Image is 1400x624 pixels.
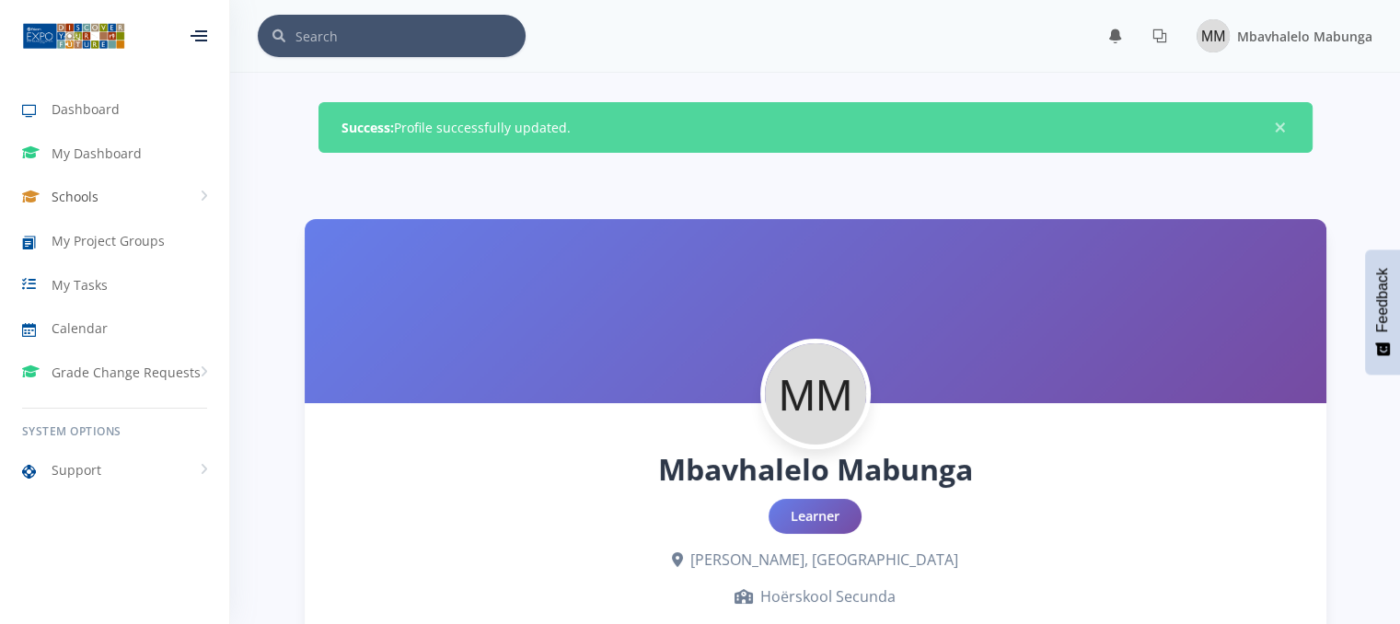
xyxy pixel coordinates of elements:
span: My Project Groups [52,231,165,250]
img: Profile Picture [765,343,866,445]
span: My Tasks [52,275,108,295]
span: My Dashboard [52,144,142,163]
div: [PERSON_NAME], [GEOGRAPHIC_DATA] [334,549,1297,571]
img: ... [22,21,125,51]
strong: Success: [341,119,394,136]
div: Hoërskool Secunda [334,585,1297,607]
span: Grade Change Requests [52,363,201,382]
div: Profile successfully updated. [318,102,1313,153]
h6: System Options [22,423,207,440]
div: Learner [769,499,862,534]
button: Close [1271,119,1290,137]
span: Calendar [52,318,108,338]
span: Support [52,460,101,480]
span: Mbavhalelo Mabunga [1237,28,1372,45]
span: Dashboard [52,99,120,119]
h1: Mbavhalelo Mabunga [334,447,1297,491]
span: Schools [52,187,98,206]
button: Feedback - Show survey [1365,249,1400,375]
input: Search [295,15,526,57]
a: Image placeholder Mbavhalelo Mabunga [1182,16,1372,56]
img: Image placeholder [1197,19,1230,52]
span: × [1271,119,1290,137]
span: Feedback [1374,268,1391,332]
